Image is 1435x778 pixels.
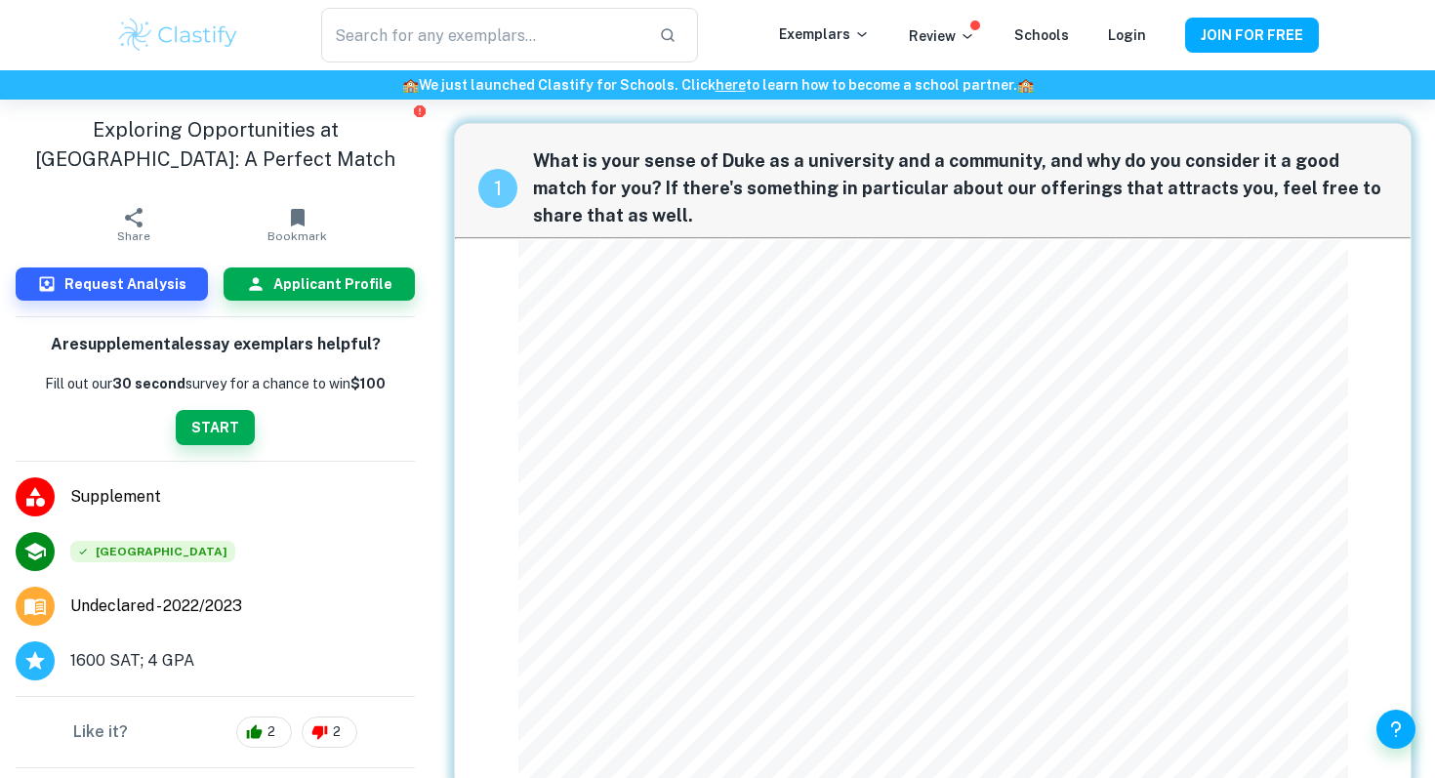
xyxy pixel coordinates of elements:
[4,74,1431,96] h6: We just launched Clastify for Schools. Click to learn how to become a school partner.
[716,77,746,93] a: here
[533,147,1387,229] span: What is your sense of Duke as a university and a community, and why do you consider it a good mat...
[321,8,643,62] input: Search for any exemplars...
[412,103,427,118] button: Report issue
[322,722,351,742] span: 2
[224,267,416,301] button: Applicant Profile
[176,410,255,445] button: START
[70,541,235,562] span: [GEOGRAPHIC_DATA]
[64,273,186,295] h6: Request Analysis
[402,77,419,93] span: 🏫
[16,267,208,301] button: Request Analysis
[267,229,327,243] span: Bookmark
[216,197,380,252] button: Bookmark
[1014,27,1069,43] a: Schools
[70,485,415,509] span: Supplement
[478,169,517,208] div: recipe
[779,23,870,45] p: Exemplars
[51,333,381,357] h6: Are supplemental essay exemplars helpful?
[236,717,292,748] div: 2
[73,720,128,744] h6: Like it?
[1185,18,1319,53] button: JOIN FOR FREE
[70,594,258,618] a: Major and Application Year
[1376,710,1415,749] button: Help and Feedback
[116,16,240,55] img: Clastify logo
[70,541,235,562] div: Accepted: Duke University
[1108,27,1146,43] a: Login
[257,722,286,742] span: 2
[70,594,242,618] span: Undeclared - 2022/2023
[1017,77,1034,93] span: 🏫
[909,25,975,47] p: Review
[112,376,185,391] b: 30 second
[52,197,216,252] button: Share
[45,373,386,394] p: Fill out our survey for a chance to win
[273,273,392,295] h6: Applicant Profile
[16,115,415,174] h1: Exploring Opportunities at [GEOGRAPHIC_DATA]: A Perfect Match
[70,649,194,673] span: 1600 SAT; 4 GPA
[117,229,150,243] span: Share
[302,717,357,748] div: 2
[350,376,386,391] strong: $100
